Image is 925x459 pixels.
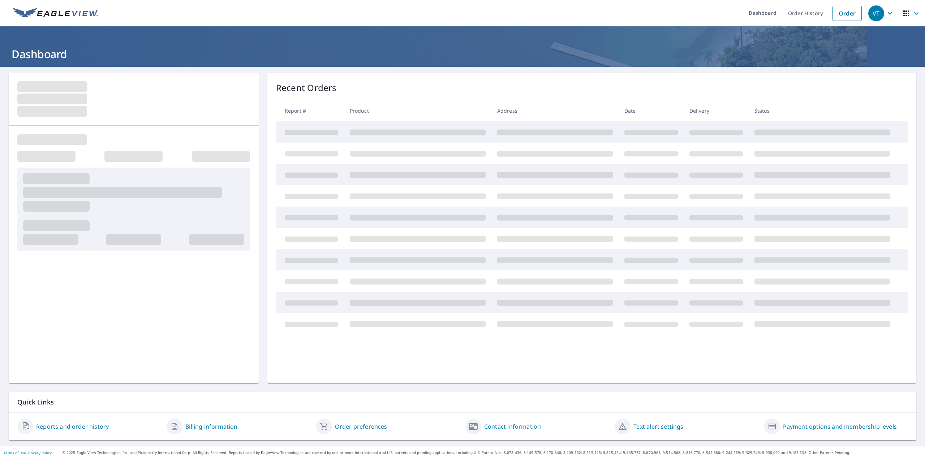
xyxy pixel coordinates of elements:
[335,422,387,431] a: Order preferences
[13,8,98,19] img: EV Logo
[28,450,52,455] a: Privacy Policy
[491,100,619,121] th: Address
[868,5,884,21] div: VT
[9,47,916,61] h1: Dashboard
[684,100,749,121] th: Delivery
[619,100,684,121] th: Date
[344,100,491,121] th: Product
[633,422,683,431] a: Text alert settings
[749,100,896,121] th: Status
[185,422,237,431] a: Billing information
[276,81,337,94] p: Recent Orders
[276,100,344,121] th: Report #
[484,422,541,431] a: Contact information
[63,450,921,455] p: © 2025 Eagle View Technologies, Inc. and Pictometry International Corp. All Rights Reserved. Repo...
[17,398,908,407] p: Quick Links
[4,450,26,455] a: Terms of Use
[36,422,109,431] a: Reports and order history
[783,422,897,431] a: Payment options and membership levels
[832,6,862,21] a: Order
[4,451,52,455] p: |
